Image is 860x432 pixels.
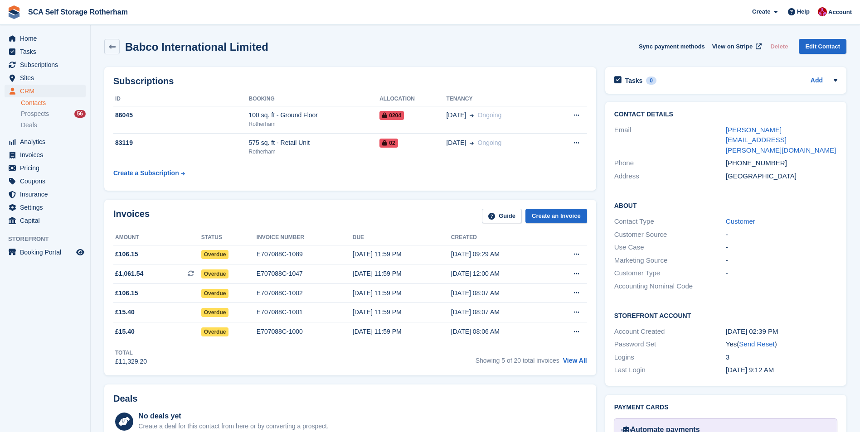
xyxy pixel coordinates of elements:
div: Customer Source [614,230,726,240]
div: [DATE] 12:00 AM [451,269,549,278]
div: Accounting Nominal Code [614,281,726,292]
div: 575 sq. ft - Retail Unit [249,138,380,148]
span: CRM [20,85,74,97]
span: £15.40 [115,327,135,336]
a: Create a Subscription [113,165,185,182]
a: menu [5,162,86,174]
div: [DATE] 08:06 AM [451,327,549,336]
span: Capital [20,214,74,227]
th: Booking [249,92,380,106]
div: 100 sq. ft - Ground Floor [249,110,380,120]
h2: Invoices [113,209,150,224]
span: 0204 [379,111,404,120]
div: 83119 [113,138,249,148]
span: £1,061.54 [115,269,143,278]
a: Deals [21,120,86,130]
span: Analytics [20,135,74,148]
button: Sync payment methods [639,39,705,54]
span: Overdue [201,250,229,259]
span: Booking Portal [20,246,74,259]
a: menu [5,201,86,214]
div: No deals yet [138,411,328,422]
th: Created [451,230,549,245]
div: Email [614,125,726,156]
div: Contact Type [614,216,726,227]
a: Send Reset [739,340,774,348]
a: menu [5,246,86,259]
a: View on Stripe [709,39,763,54]
a: Guide [482,209,522,224]
div: Last Login [614,365,726,375]
h2: Deals [113,394,137,404]
span: Tasks [20,45,74,58]
div: [GEOGRAPHIC_DATA] [726,171,837,182]
a: [PERSON_NAME][EMAIL_ADDRESS][PERSON_NAME][DOMAIN_NAME] [726,126,836,154]
span: Showing 5 of 20 total invoices [476,357,559,364]
a: menu [5,135,86,148]
h2: Payment cards [614,404,837,411]
div: E707088C-1047 [257,269,353,278]
div: Rotherham [249,148,380,156]
h2: Contact Details [614,111,837,118]
span: Invoices [20,149,74,161]
span: Subscriptions [20,58,74,71]
a: menu [5,32,86,45]
th: Status [201,230,257,245]
time: 2025-05-16 08:12:35 UTC [726,366,774,374]
a: menu [5,72,86,84]
div: 0 [646,77,656,85]
div: £11,329.20 [115,357,147,366]
span: Account [828,8,852,17]
div: 86045 [113,110,249,120]
span: Ongoing [477,139,501,146]
img: stora-icon-8386f47178a22dfd0bd8f6a31ec36ba5ce8667c1dd55bd0f319d3a0aa187defe.svg [7,5,21,19]
span: Deals [21,121,37,130]
div: [DATE] 02:39 PM [726,326,837,337]
div: Account Created [614,326,726,337]
div: - [726,230,837,240]
div: 56 [74,110,86,118]
a: Prospects 56 [21,109,86,119]
div: [DATE] 08:07 AM [451,288,549,298]
span: Overdue [201,327,229,336]
h2: Storefront Account [614,311,837,320]
span: Create [752,7,770,16]
span: Storefront [8,235,90,244]
a: Customer [726,217,755,225]
a: Add [811,76,823,86]
a: SCA Self Storage Rotherham [24,5,131,19]
span: Pricing [20,162,74,174]
div: [PHONE_NUMBER] [726,158,837,168]
div: [DATE] 11:59 PM [353,327,451,336]
span: Insurance [20,188,74,201]
span: Sites [20,72,74,84]
span: Overdue [201,308,229,317]
div: - [726,255,837,266]
span: Coupons [20,175,74,187]
h2: Babco International Limited [125,41,268,53]
span: [DATE] [446,138,466,148]
a: menu [5,45,86,58]
span: Prospects [21,110,49,118]
div: - [726,268,837,278]
a: Create an Invoice [525,209,587,224]
div: Customer Type [614,268,726,278]
div: Use Case [614,242,726,253]
div: [DATE] 11:59 PM [353,288,451,298]
button: Delete [767,39,792,54]
div: Logins [614,352,726,363]
th: Amount [113,230,201,245]
h2: Tasks [625,77,643,85]
th: Due [353,230,451,245]
div: 3 [726,352,837,363]
a: View All [563,357,587,364]
a: menu [5,175,86,187]
span: [DATE] [446,110,466,120]
a: menu [5,188,86,201]
span: £106.15 [115,250,138,259]
span: View on Stripe [712,42,753,51]
a: menu [5,149,86,161]
div: E707088C-1002 [257,288,353,298]
div: Create a Subscription [113,168,179,178]
th: Invoice number [257,230,353,245]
